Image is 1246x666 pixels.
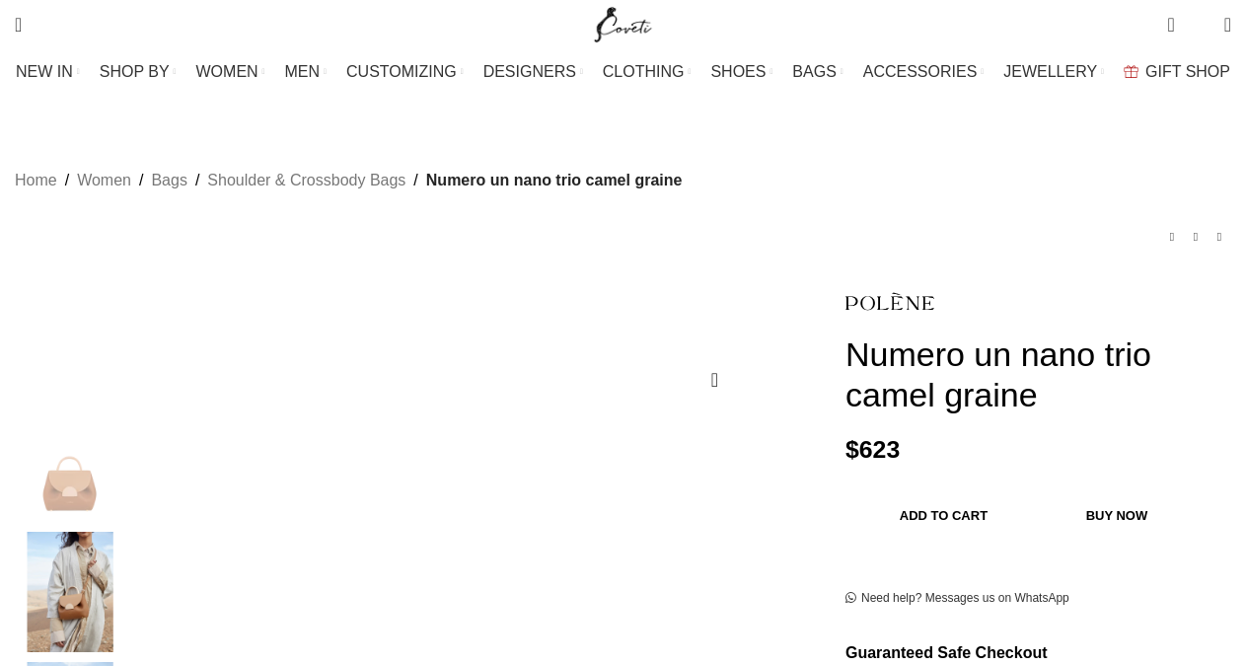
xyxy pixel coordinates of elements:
h1: Numero un nano trio camel graine [845,334,1231,415]
a: Shoulder & Crossbody Bags [207,168,405,193]
span: CLOTHING [603,62,685,81]
a: JEWELLERY [1003,52,1104,92]
a: CUSTOMIZING [346,52,464,92]
a: Site logo [590,15,656,32]
a: GIFT SHOP [1124,52,1230,92]
a: SHOES [710,52,772,92]
button: Add to cart [855,495,1032,537]
span: BAGS [792,62,836,81]
a: Search [5,5,32,44]
nav: Breadcrumb [15,168,682,193]
a: Need help? Messages us on WhatsApp [845,591,1069,607]
strong: Guaranteed Safe Checkout [845,644,1048,661]
span: CUSTOMIZING [346,62,457,81]
img: Polene [845,278,934,325]
a: MEN [285,52,327,92]
span: $ [845,436,859,463]
a: Bags [151,168,186,193]
span: MEN [285,62,321,81]
img: Polene bag [10,532,130,652]
a: CLOTHING [603,52,692,92]
a: 0 [1157,5,1184,44]
bdi: 623 [845,436,900,463]
a: SHOP BY [100,52,177,92]
span: SHOP BY [100,62,170,81]
span: JEWELLERY [1003,62,1097,81]
span: 0 [1194,20,1209,35]
a: NEW IN [16,52,80,92]
span: GIFT SHOP [1145,62,1230,81]
span: NEW IN [16,62,73,81]
a: BAGS [792,52,843,92]
span: WOMEN [196,62,258,81]
span: Numero un nano trio camel graine [426,168,683,193]
a: Previous product [1160,225,1184,249]
a: Women [77,168,131,193]
img: GiftBag [1124,65,1138,78]
span: 0 [1169,10,1184,25]
div: My Wishlist [1190,5,1209,44]
a: DESIGNERS [483,52,583,92]
a: Home [15,168,57,193]
a: Next product [1208,225,1231,249]
img: Polene [10,402,130,522]
span: ACCESSORIES [863,62,978,81]
span: DESIGNERS [483,62,576,81]
button: Buy now [1042,495,1192,537]
div: Main navigation [5,52,1241,92]
a: ACCESSORIES [863,52,985,92]
a: WOMEN [196,52,265,92]
span: SHOES [710,62,766,81]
